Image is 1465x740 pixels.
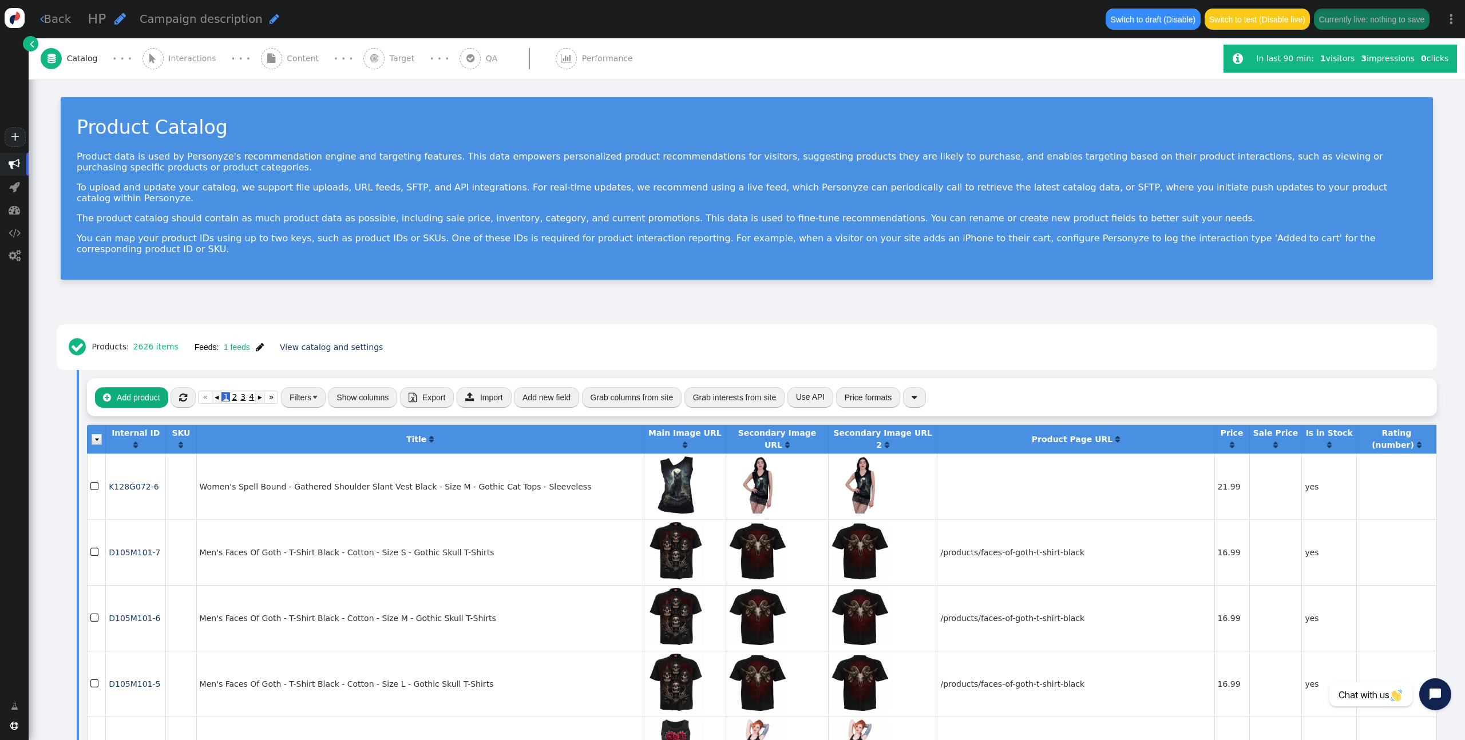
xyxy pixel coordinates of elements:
a:  [885,440,889,449]
span:  [466,54,474,63]
span: Export [422,393,445,402]
a: ⋮ [1438,2,1465,36]
a:  Interactions · · · [142,38,261,79]
div: · · · [430,51,449,66]
img: https://cdn.shopify.com/s/files/1/0080/9136/9569/products/D105M101_2.jpg?v=1611945218,https://cdn... [832,522,889,579]
button:  Export [400,387,454,408]
a:  [429,435,434,444]
b: Title [406,435,426,444]
span:  [267,54,275,63]
span: 4 [247,392,256,401]
span:  [561,54,572,63]
td: 16.99 [1214,651,1249,717]
span: HP [88,11,106,27]
button: Show columns [328,387,397,408]
a:  Catalog · · · [41,38,142,79]
img: https://cdn.shopify.com/s/files/1/0080/9136/9569/files/K128G072_1.jpg?v=1733203290 [647,456,704,514]
span:  [90,610,101,626]
img: trigger_black.png [313,396,317,399]
a: D105M101-7 [109,548,160,557]
button: Import [457,387,512,408]
b: Is in Stock [1306,428,1353,437]
img: https://cdn.shopify.com/s/files/1/0080/9136/9569/files/K128G072_5.jpg?v=1733203290 [832,456,889,514]
b: Main Image URL [648,428,722,437]
span: 2 [230,392,239,401]
span:  [409,393,417,402]
a: D105M101-6 [109,614,160,623]
span: Campaign description [140,13,263,26]
b: Internal ID [112,428,160,437]
b: Product Page URL [1032,435,1112,444]
b: 0 [1421,54,1427,63]
a: « [198,391,212,404]
span:  [90,479,101,494]
span: 1 [221,392,230,401]
td: Men's Faces Of Goth - T-Shirt Black - Cotton - Size L - Gothic Skull T-Shirts [196,651,644,717]
button: Feeds:1 feeds  [187,337,272,357]
span: Target [390,53,419,65]
button: Grab columns from site [582,387,682,408]
div: · · · [231,51,250,66]
span:  [179,393,187,402]
a:  [785,440,790,449]
span:  [1233,53,1243,65]
span:  [9,250,21,261]
span: 1 feeds [219,343,250,352]
a:  Performance [556,38,658,79]
span:  [149,54,156,63]
span: clicks [1421,54,1448,63]
a:  [3,696,26,717]
td: /products/faces-of-goth-t-shirt-black [937,585,1214,651]
img: icon_dropdown_trigger.png [92,434,102,445]
b: Secondary Image URL [738,428,817,449]
button: Switch to test (Disable live) [1205,9,1310,29]
img: https://cdn.shopify.com/s/files/1/0080/9136/9569/products/D105M101_2.jpg?v=1611945218 [729,588,786,645]
img: https://cdn.shopify.com/s/files/1/0080/9136/9569/products/D105M101_2.jpg?v=1611945218 [729,654,786,711]
p: To upload and update your catalog, we support file uploads, URL feeds, SFTP, and API integrations... [77,182,1417,204]
button: Filters [281,387,326,408]
a:  [1273,440,1278,449]
span: Click to sort [1273,441,1278,449]
a: Use API [787,387,834,408]
div: Product Catalog [77,113,1417,142]
span: 3 [239,392,247,401]
img: https://cdn.shopify.com/s/files/1/0080/9136/9569/products/D105M101_1.jpg?v=1611945218 [647,654,704,711]
span:  [114,12,126,25]
p: Product data is used by Personyze's recommendation engine and targeting features. This data empow... [77,151,1417,173]
img: logo-icon.svg [5,8,25,28]
a:  [1230,440,1234,449]
span: Click to sort [179,441,183,449]
span: Content [287,53,323,65]
td: /products/faces-of-goth-t-shirt-black [937,519,1214,585]
img: https://cdn.shopify.com/s/files/1/0080/9136/9569/products/D105M101_1.jpg?v=1611945218 [647,588,704,645]
a:  [1327,440,1332,449]
div: visitors [1317,53,1357,65]
a: + [5,128,25,147]
b: Price [1221,428,1244,437]
button:  [903,387,926,408]
span:  [9,227,21,238]
a: » [264,391,279,404]
span:  [912,393,917,402]
span:  [10,722,18,730]
a: View catalog and settings [280,343,383,352]
span:  [465,392,474,401]
span:  [90,676,101,691]
span: Click to sort [1230,441,1234,449]
td: yes [1301,453,1356,519]
a:  [133,440,138,449]
button: Add product [95,387,168,408]
span:  [40,13,44,25]
b: 1 [1320,54,1326,63]
img: https://cdn.shopify.com/s/files/1/0080/9136/9569/products/D105M101_2.jpg?v=1611945218,https://cdn... [832,654,889,711]
button: Switch to draft (Disable) [1106,9,1200,29]
a:  Content · · · [261,38,364,79]
span: Performance [582,53,638,65]
a:  [1417,440,1422,449]
a: K128G072-6 [109,482,159,491]
a: D105M101-5 [109,679,160,689]
td: /products/faces-of-goth-t-shirt-black [937,651,1214,717]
